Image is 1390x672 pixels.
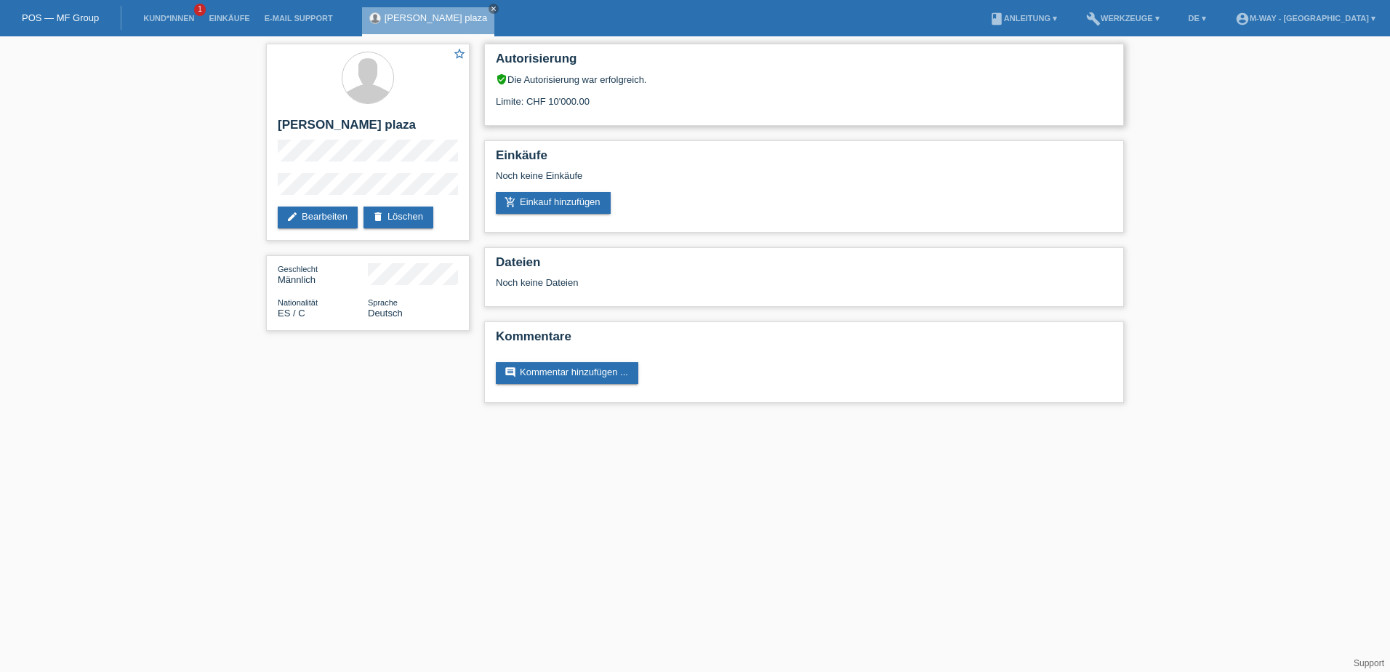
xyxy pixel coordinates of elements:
div: Noch keine Dateien [496,277,940,288]
h2: Kommentare [496,329,1112,351]
a: Einkäufe [201,14,257,23]
span: Nationalität [278,298,318,307]
i: delete [372,211,384,223]
h2: Autorisierung [496,52,1112,73]
a: E-Mail Support [257,14,340,23]
div: Limite: CHF 10'000.00 [496,85,1112,107]
i: star_border [453,47,466,60]
span: Spanien / C / 02.07.2013 [278,308,305,319]
div: Die Autorisierung war erfolgreich. [496,73,1112,85]
i: book [989,12,1004,26]
span: 1 [194,4,206,16]
i: build [1086,12,1101,26]
i: close [490,5,497,12]
a: bookAnleitung ▾ [982,14,1064,23]
a: POS — MF Group [22,12,99,23]
a: commentKommentar hinzufügen ... [496,362,638,384]
h2: Einkäufe [496,148,1112,170]
span: Sprache [368,298,398,307]
a: Support [1354,658,1384,668]
a: Kund*innen [136,14,201,23]
div: Noch keine Einkäufe [496,170,1112,192]
i: verified_user [496,73,507,85]
i: comment [505,367,516,378]
a: [PERSON_NAME] plaza [385,12,488,23]
a: account_circlem-way - [GEOGRAPHIC_DATA] ▾ [1228,14,1383,23]
a: add_shopping_cartEinkauf hinzufügen [496,192,611,214]
a: star_border [453,47,466,63]
i: edit [286,211,298,223]
i: add_shopping_cart [505,196,516,208]
i: account_circle [1235,12,1250,26]
span: Deutsch [368,308,403,319]
a: editBearbeiten [278,207,358,228]
h2: Dateien [496,255,1112,277]
a: close [489,4,499,14]
a: deleteLöschen [363,207,433,228]
span: Geschlecht [278,265,318,273]
a: buildWerkzeuge ▾ [1079,14,1167,23]
a: DE ▾ [1181,14,1213,23]
div: Männlich [278,263,368,285]
h2: [PERSON_NAME] plaza [278,118,458,140]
